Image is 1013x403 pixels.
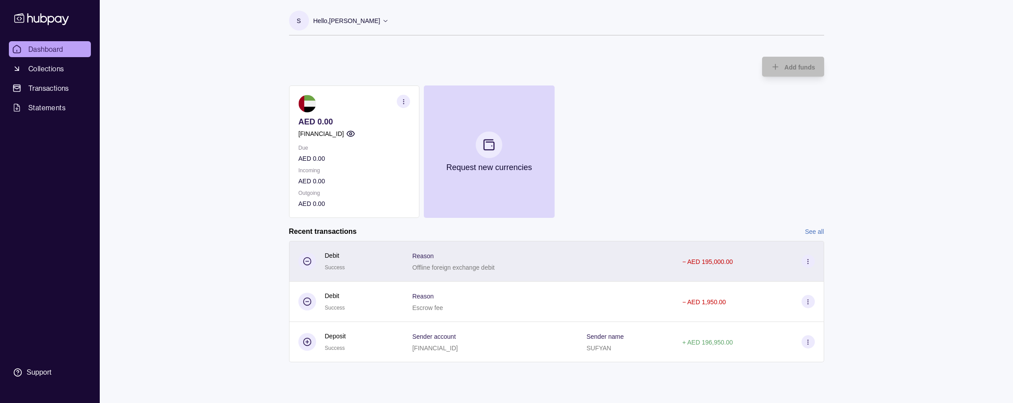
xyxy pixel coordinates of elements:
p: S [297,16,301,26]
p: − AED 1,950.00 [682,298,726,306]
a: Transactions [9,80,91,96]
p: Outgoing [298,188,410,198]
p: Request new currencies [446,163,532,172]
p: Sender account [412,333,456,340]
span: Transactions [28,83,69,93]
p: [FINANCIAL_ID] [412,345,458,352]
span: Success [325,305,345,311]
span: Success [325,264,345,271]
p: Offline foreign exchange debit [412,264,495,271]
p: SUFYAN [587,345,611,352]
span: Success [325,345,345,351]
p: Reason [412,252,434,260]
a: Dashboard [9,41,91,57]
h2: Recent transactions [289,227,357,236]
p: Reason [412,293,434,300]
p: AED 0.00 [298,176,410,186]
span: Dashboard [28,44,63,54]
a: See all [805,227,824,236]
div: Support [27,368,51,377]
p: Debit [325,251,345,260]
p: Debit [325,291,345,301]
p: AED 0.00 [298,199,410,209]
span: Statements [28,102,66,113]
p: [FINANCIAL_ID] [298,129,344,139]
p: Escrow fee [412,304,443,311]
button: Add funds [762,57,824,77]
a: Collections [9,61,91,77]
p: Sender name [587,333,624,340]
a: Support [9,363,91,382]
p: + AED 196,950.00 [682,339,733,346]
a: Statements [9,100,91,116]
p: AED 0.00 [298,117,410,127]
p: Hello, [PERSON_NAME] [313,16,380,26]
p: − AED 195,000.00 [682,258,733,265]
p: Deposit [325,331,346,341]
img: ae [298,95,316,112]
p: Due [298,143,410,153]
span: Add funds [784,64,815,71]
button: Request new currencies [424,85,554,218]
span: Collections [28,63,64,74]
p: AED 0.00 [298,154,410,163]
p: Incoming [298,166,410,175]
